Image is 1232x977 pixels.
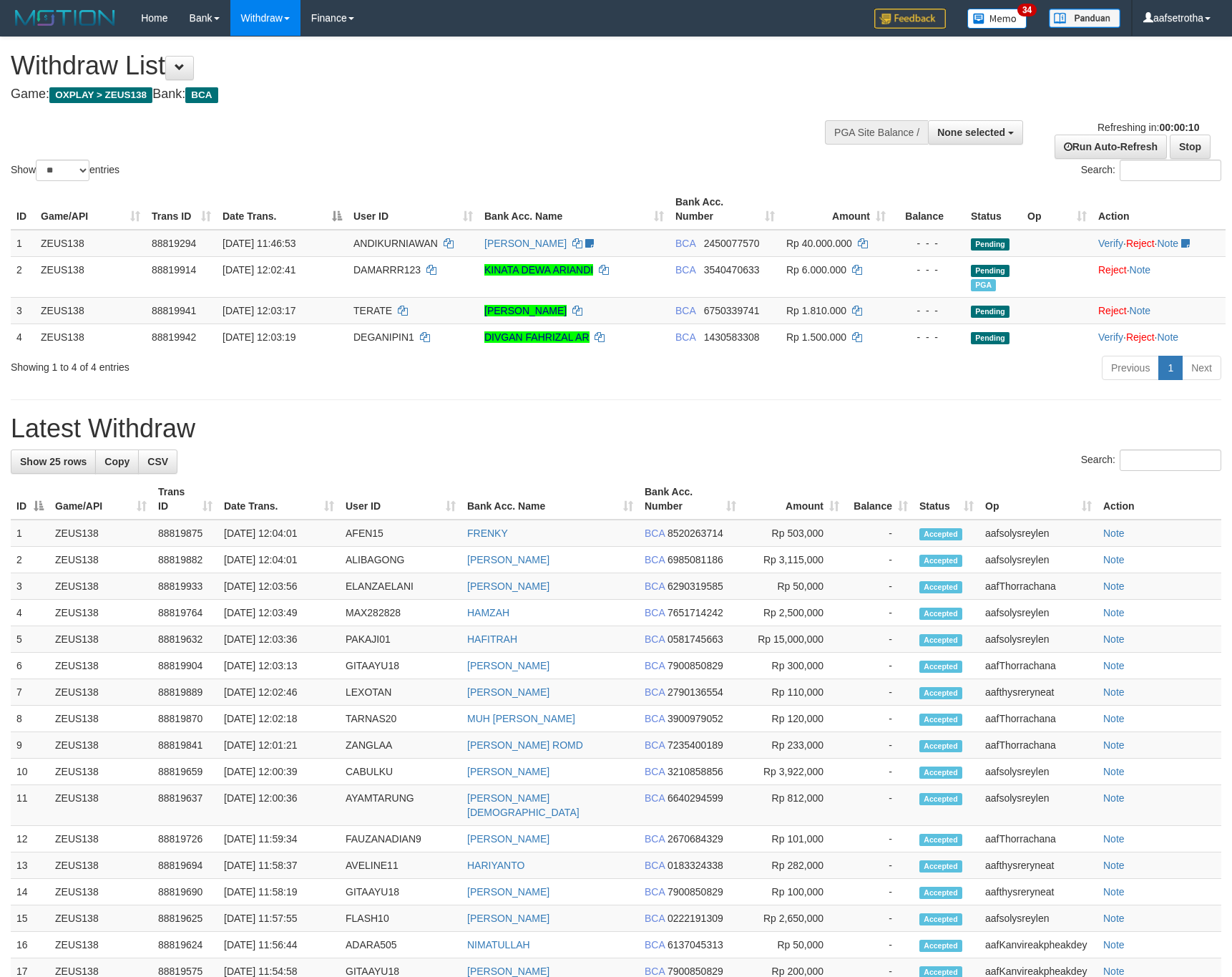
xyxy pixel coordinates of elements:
td: ZEUS138 [49,852,152,879]
div: - - - [897,263,959,277]
span: Show 25 rows [20,456,87,467]
a: Note [1103,580,1125,592]
span: None selected [937,127,1005,138]
span: Refreshing in: [1097,122,1199,133]
td: ZEUS138 [49,520,152,547]
span: Copy 6750339741 to clipboard [704,305,760,316]
td: 88819904 [152,653,218,679]
th: Balance: activate to sort column ascending [845,479,914,520]
div: - - - [897,236,959,251]
a: [PERSON_NAME] [467,580,549,592]
span: Copy 0183324338 to clipboard [668,860,723,871]
td: Rp 120,000 [742,706,845,732]
img: MOTION_logo.png [11,7,119,29]
span: DAMARRR123 [353,264,421,276]
a: MUH [PERSON_NAME] [467,713,575,724]
td: ZEUS138 [49,547,152,573]
span: Copy 7235400189 to clipboard [668,739,723,751]
h1: Latest Withdraw [11,414,1221,443]
span: Accepted [919,740,962,752]
td: · [1092,256,1226,297]
td: 88819637 [152,785,218,826]
td: Rp 110,000 [742,679,845,706]
th: Bank Acc. Name: activate to sort column ascending [461,479,639,520]
span: Copy 7651714242 to clipboard [668,607,723,618]
td: aafThorrachana [979,653,1097,679]
td: aafsolysreylen [979,785,1097,826]
span: Pending [971,238,1009,251]
td: 88819875 [152,520,218,547]
span: Copy 6290319585 to clipboard [668,580,723,592]
span: Copy 6985081186 to clipboard [668,554,723,565]
td: ZEUS138 [49,626,152,653]
span: 88819941 [152,305,196,316]
a: Note [1103,833,1125,845]
td: 12 [11,826,49,852]
th: Action [1092,189,1226,230]
a: [PERSON_NAME] [467,966,549,977]
a: [PERSON_NAME][DEMOGRAPHIC_DATA] [467,792,580,818]
td: 88819690 [152,879,218,905]
span: BCA [645,580,665,592]
td: [DATE] 12:00:36 [218,785,340,826]
td: AYAMTARUNG [340,785,461,826]
th: Action [1097,479,1221,520]
a: [PERSON_NAME] [484,305,567,316]
span: Accepted [919,555,962,567]
td: Rp 233,000 [742,732,845,759]
a: Verify [1098,331,1123,343]
td: ZEUS138 [35,297,146,324]
span: Marked by aafsolysreylen [971,279,996,291]
td: Rp 2,500,000 [742,600,845,626]
span: Copy 0581745663 to clipboard [668,633,723,645]
td: - [845,852,914,879]
a: Stop [1170,135,1211,159]
span: Accepted [919,714,962,726]
td: MAX282828 [340,600,461,626]
span: [DATE] 12:02:41 [223,264,295,276]
td: - [845,759,914,785]
td: Rp 812,000 [742,785,845,826]
td: [DATE] 12:04:01 [218,547,340,573]
span: Rp 1.500.000 [786,331,846,343]
th: ID: activate to sort column descending [11,479,49,520]
td: - [845,879,914,905]
a: Reject [1098,264,1127,276]
a: Show 25 rows [11,449,96,474]
span: 34 [1017,4,1037,16]
td: ZEUS138 [35,256,146,297]
a: Note [1103,939,1125,951]
strong: 00:00:10 [1159,122,1199,133]
td: ZEUS138 [49,879,152,905]
td: - [845,732,914,759]
td: ZEUS138 [49,826,152,852]
td: 88819694 [152,852,218,879]
span: Accepted [919,834,962,846]
td: ZEUS138 [35,230,146,257]
td: 3 [11,297,35,324]
td: 4 [11,324,35,350]
a: Note [1103,739,1125,751]
td: 1 [11,520,49,547]
div: - - - [897,330,959,344]
span: Copy 3540470633 to clipboard [704,264,760,276]
a: NIMATULLAH [467,939,530,951]
a: Reject [1126,238,1155,249]
a: 1 [1158,356,1183,380]
span: Copy [104,456,129,467]
th: Trans ID: activate to sort column ascending [152,479,218,520]
span: Pending [971,265,1009,277]
td: ZEUS138 [49,785,152,826]
span: DEGANIPIN1 [353,331,414,343]
td: AVELINE11 [340,852,461,879]
a: Note [1157,331,1178,343]
span: Rp 6.000.000 [786,264,846,276]
span: BCA [675,264,695,276]
a: Note [1103,660,1125,671]
td: 88819882 [152,547,218,573]
td: TARNAS20 [340,706,461,732]
td: ZEUS138 [49,573,152,600]
span: Accepted [919,634,962,646]
label: Search: [1081,449,1221,471]
span: TERATE [353,305,392,316]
